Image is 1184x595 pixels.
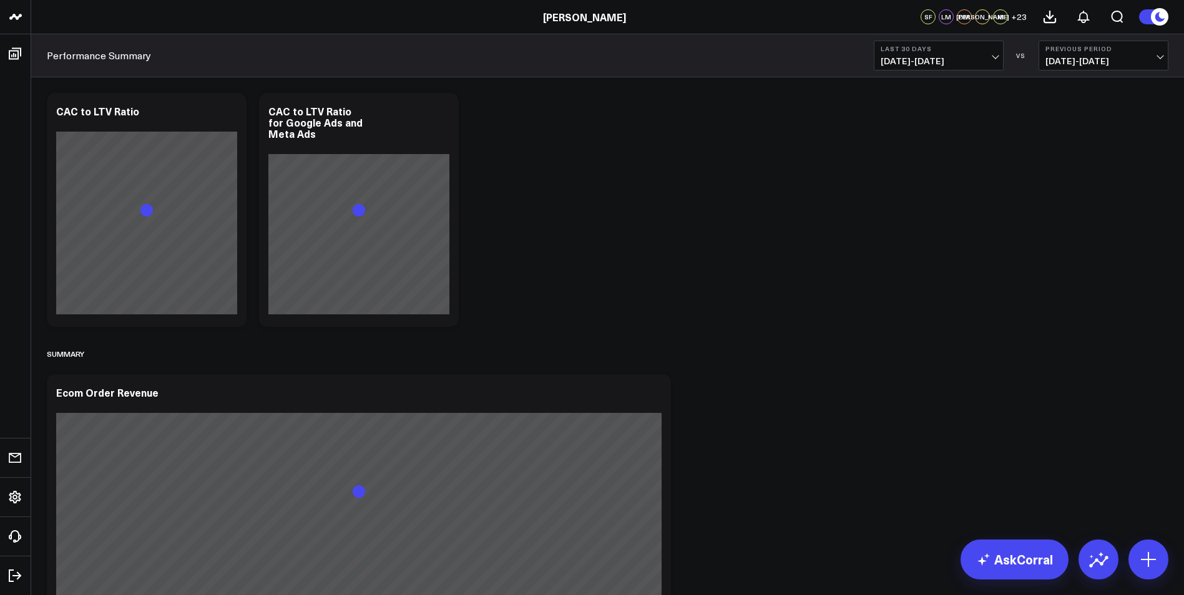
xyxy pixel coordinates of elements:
div: Ecom Order Revenue [56,385,159,399]
div: LM [939,9,954,24]
span: + 23 [1011,12,1027,21]
button: +23 [1011,9,1027,24]
div: VS [1010,52,1032,59]
a: [PERSON_NAME] [543,10,626,24]
span: [DATE] - [DATE] [881,56,997,66]
div: Summary [47,339,84,368]
a: AskCorral [961,539,1069,579]
div: CAC to LTV Ratio [56,104,139,118]
a: Performance Summary [47,49,151,62]
div: CAC to LTV Ratio for Google Ads and Meta Ads [268,104,363,140]
span: [DATE] - [DATE] [1045,56,1162,66]
div: [PERSON_NAME] [975,9,990,24]
div: SF [921,9,936,24]
b: Previous Period [1045,45,1162,52]
button: Last 30 Days[DATE]-[DATE] [874,41,1004,70]
button: Previous Period[DATE]-[DATE] [1039,41,1168,70]
div: DM [957,9,972,24]
b: Last 30 Days [881,45,997,52]
div: JB [993,9,1008,24]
